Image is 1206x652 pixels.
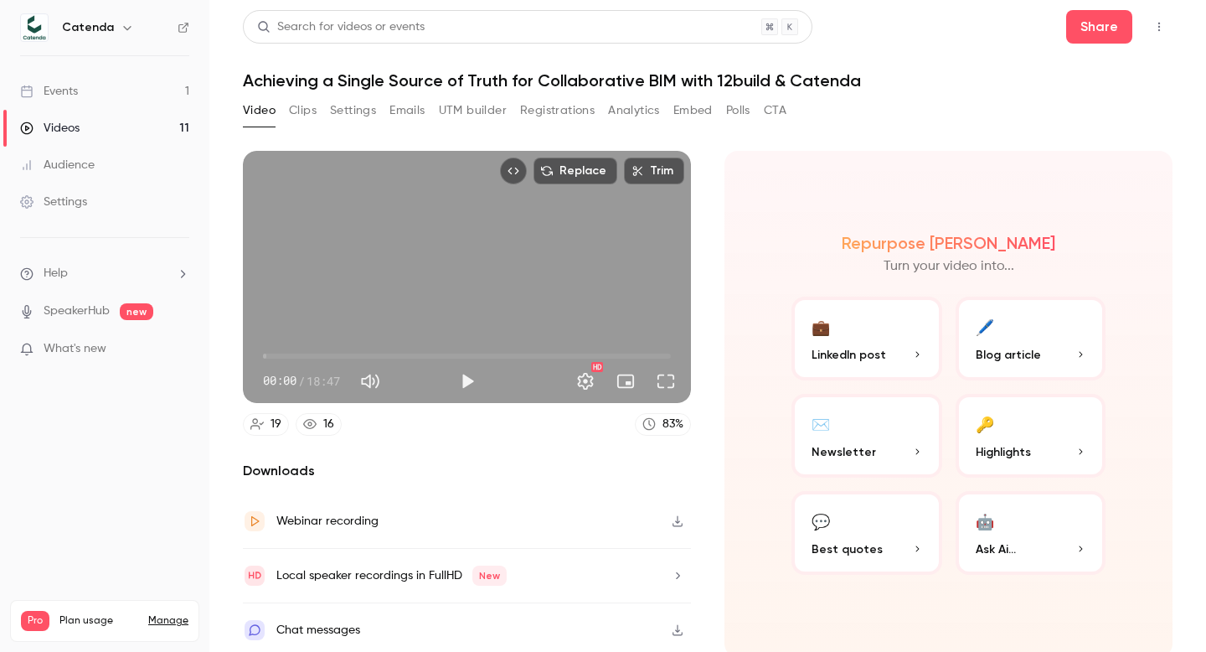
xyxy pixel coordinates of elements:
[956,297,1106,380] button: 🖊️Blog article
[243,413,289,436] a: 19
[298,372,305,390] span: /
[20,194,87,210] div: Settings
[1066,10,1132,44] button: Share
[591,362,603,372] div: HD
[20,157,95,173] div: Audience
[44,265,68,282] span: Help
[20,120,80,137] div: Videos
[243,97,276,124] button: Video
[353,365,387,398] button: Mute
[533,158,617,184] button: Replace
[624,158,684,184] button: Trim
[323,416,334,433] div: 16
[389,97,425,124] button: Emails
[976,411,994,437] div: 🔑
[59,614,138,628] span: Plan usage
[662,416,683,433] div: 83 %
[976,346,1041,364] span: Blog article
[276,566,507,586] div: Local speaker recordings in FullHD
[271,416,281,433] div: 19
[812,541,883,558] span: Best quotes
[812,508,830,534] div: 💬
[243,70,1172,91] h1: Achieving a Single Source of Truth for Collaborative BIM with 12build & Catenda
[976,443,1031,461] span: Highlights
[609,365,642,398] button: Turn on miniplayer
[1146,13,1172,40] button: Top Bar Actions
[956,491,1106,575] button: 🤖Ask Ai...
[148,614,188,628] a: Manage
[44,303,110,320] a: SpeakerHub
[276,620,360,640] div: Chat messages
[439,97,507,124] button: UTM builder
[451,365,484,398] button: Play
[44,340,106,358] span: What's new
[791,394,942,478] button: ✉️Newsletter
[289,97,317,124] button: Clips
[976,541,1016,558] span: Ask Ai...
[20,265,189,282] li: help-dropdown-opener
[812,443,876,461] span: Newsletter
[956,394,1106,478] button: 🔑Highlights
[330,97,376,124] button: Settings
[263,372,340,390] div: 00:00
[608,97,660,124] button: Analytics
[169,342,189,357] iframe: Noticeable Trigger
[257,18,425,36] div: Search for videos or events
[500,158,527,184] button: Embed video
[673,97,713,124] button: Embed
[520,97,595,124] button: Registrations
[976,508,994,534] div: 🤖
[764,97,786,124] button: CTA
[243,461,691,481] h2: Downloads
[791,297,942,380] button: 💼LinkedIn post
[307,372,340,390] span: 18:47
[20,83,78,100] div: Events
[976,313,994,339] div: 🖊️
[649,365,683,398] button: Full screen
[21,611,49,631] span: Pro
[812,346,886,364] span: LinkedIn post
[726,97,750,124] button: Polls
[791,491,942,575] button: 💬Best quotes
[120,303,153,320] span: new
[62,19,114,36] h6: Catenda
[472,566,507,586] span: New
[296,413,342,436] a: 16
[842,233,1055,253] h2: Repurpose [PERSON_NAME]
[569,365,602,398] button: Settings
[276,511,379,531] div: Webinar recording
[263,372,296,390] span: 00:00
[635,413,691,436] a: 83%
[884,256,1014,277] p: Turn your video into...
[812,411,830,437] div: ✉️
[812,313,830,339] div: 💼
[21,14,48,41] img: Catenda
